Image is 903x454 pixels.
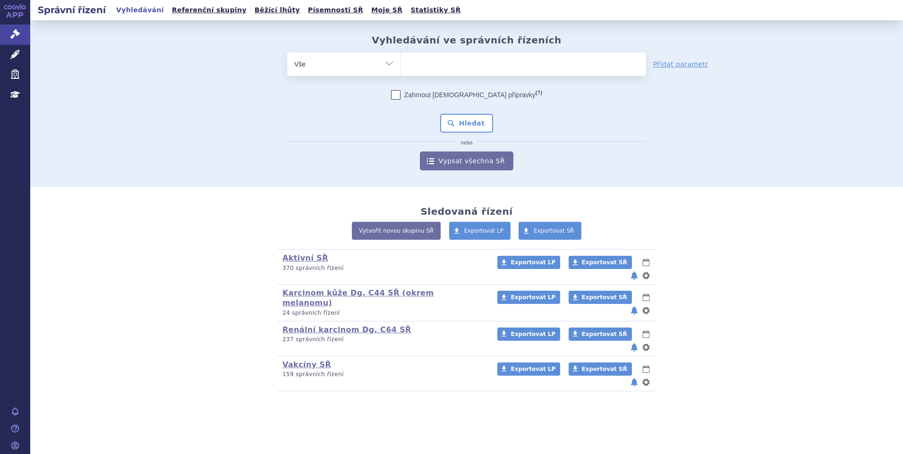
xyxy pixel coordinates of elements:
a: Exportovat SŘ [569,328,632,341]
span: Exportovat LP [511,331,555,337]
a: Exportovat LP [497,328,560,341]
a: Vyhledávání [113,4,167,17]
a: Aktivní SŘ [282,253,328,262]
a: Renální karcinom Dg. C64 SŘ [282,325,411,334]
a: Exportovat LP [497,362,560,376]
a: Moje SŘ [368,4,405,17]
a: Exportovat LP [497,291,560,304]
abbr: (?) [536,90,542,96]
span: Exportovat SŘ [582,331,627,337]
p: 159 správních řízení [282,370,485,378]
button: notifikace [630,342,639,353]
i: nebo [456,140,477,146]
a: Karcinom kůže Dg. C44 SŘ (okrem melanomu) [282,288,434,307]
button: lhůty [641,292,651,303]
button: nastavení [641,270,651,281]
span: Exportovat SŘ [582,366,627,372]
p: 24 správních řízení [282,309,485,317]
a: Vakcíny SŘ [282,360,331,369]
button: nastavení [641,377,651,388]
button: lhůty [641,328,651,340]
a: Statistiky SŘ [408,4,463,17]
button: notifikace [630,305,639,316]
a: Exportovat LP [497,256,560,269]
a: Písemnosti SŘ [305,4,366,17]
span: Exportovat SŘ [534,227,574,234]
a: Referenční skupiny [169,4,249,17]
h2: Správní řízení [30,3,113,17]
p: 370 správních řízení [282,264,485,272]
span: Exportovat LP [464,227,504,234]
span: Exportovat SŘ [582,259,627,266]
a: Běžící lhůty [252,4,303,17]
a: Vypsat všechna SŘ [420,151,513,170]
a: Exportovat SŘ [569,362,632,376]
a: Exportovat LP [449,222,511,240]
h2: Vyhledávání ve správních řízeních [372,34,562,46]
a: Exportovat SŘ [519,222,581,240]
a: Exportovat SŘ [569,291,632,304]
button: nastavení [641,305,651,316]
span: Exportovat SŘ [582,294,627,301]
button: lhůty [641,257,651,268]
button: nastavení [641,342,651,353]
a: Exportovat SŘ [569,256,632,269]
p: 237 správních řízení [282,336,485,344]
a: Přidat parametr [653,59,708,69]
span: Exportovat LP [511,294,555,301]
span: Exportovat LP [511,259,555,266]
span: Exportovat LP [511,366,555,372]
h2: Sledovaná řízení [420,206,512,217]
label: Zahrnout [DEMOGRAPHIC_DATA] přípravky [391,90,542,100]
button: lhůty [641,363,651,375]
button: notifikace [630,377,639,388]
a: Vytvořit novou skupinu SŘ [352,222,441,240]
button: Hledat [440,114,494,133]
button: notifikace [630,270,639,281]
